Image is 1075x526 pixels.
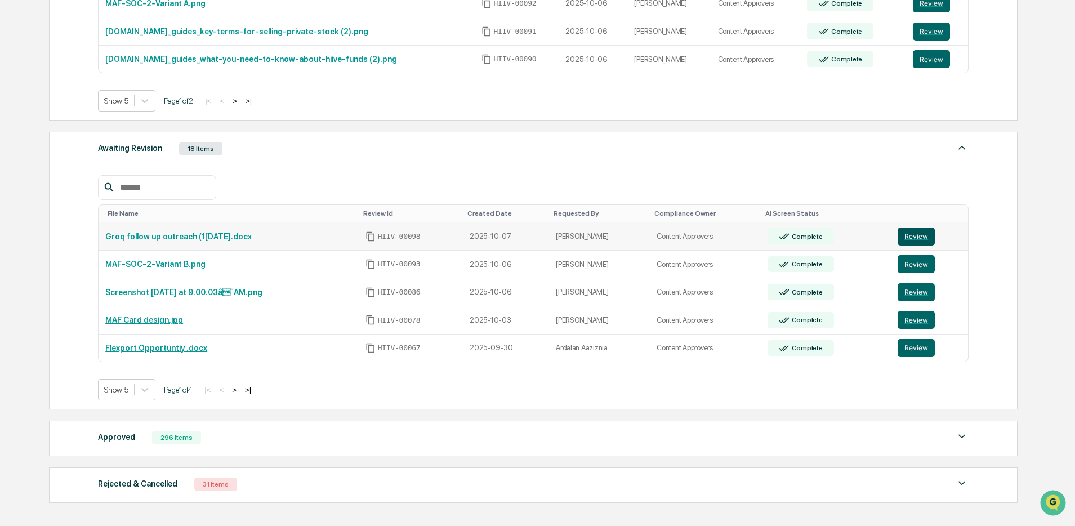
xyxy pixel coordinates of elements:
td: [PERSON_NAME] [627,46,711,73]
button: Start new chat [191,90,205,103]
a: [DOMAIN_NAME]_guides_what-you-need-to-know-about-hiive-funds (2).png [105,55,397,64]
a: Screenshot [DATE] at 9.00.03â¯AM.png [105,288,262,297]
span: Copy Id [365,315,376,325]
div: Complete [789,288,823,296]
a: Review [898,283,961,301]
td: Content Approvers [711,46,801,73]
td: 2025-10-06 [463,251,549,279]
a: [DOMAIN_NAME]_guides_key-terms-for-selling-private-stock (2).png [105,27,368,36]
span: HIIV-00093 [378,260,421,269]
a: Flexport Opportuntiy .docx [105,344,207,353]
a: Powered byPylon [79,190,136,199]
a: Review [898,228,961,246]
button: Review [898,339,935,357]
div: Start new chat [38,86,185,97]
button: > [229,385,240,395]
span: HIIV-00078 [378,316,421,325]
div: 🔎 [11,164,20,173]
td: 2025-10-06 [559,17,627,46]
div: Complete [789,344,823,352]
div: 🖐️ [11,143,20,152]
img: caret [955,141,969,154]
span: Pylon [112,191,136,199]
td: [PERSON_NAME] [549,278,650,306]
td: Content Approvers [650,335,761,362]
td: [PERSON_NAME] [627,17,711,46]
span: Copy Id [481,54,492,64]
span: Attestations [93,142,140,153]
span: Copy Id [481,26,492,37]
td: Content Approvers [650,306,761,335]
div: 18 Items [179,142,222,155]
button: Review [898,255,935,273]
div: 296 Items [152,431,201,444]
a: Review [913,23,962,41]
span: Preclearance [23,142,73,153]
a: 🗄️Attestations [77,137,144,158]
div: Complete [789,316,823,324]
span: Copy Id [365,259,376,269]
button: Review [898,283,935,301]
div: Toggle SortBy [654,209,756,217]
td: 2025-10-06 [559,46,627,73]
a: MAF-SOC-2-Variant B.png [105,260,206,269]
span: Page 1 of 4 [164,385,193,394]
div: 31 Items [194,478,237,491]
button: Review [898,228,935,246]
div: Complete [789,260,823,268]
span: Data Lookup [23,163,71,175]
td: Ardalan Aaziznia [549,335,650,362]
span: HIIV-00098 [378,232,421,241]
div: Toggle SortBy [554,209,645,217]
button: >| [242,96,255,106]
div: Complete [789,233,823,240]
span: HIIV-00086 [378,288,421,297]
span: Copy Id [365,287,376,297]
div: Complete [829,55,862,63]
button: Review [913,23,950,41]
td: 2025-09-30 [463,335,549,362]
img: 1746055101610-c473b297-6a78-478c-a979-82029cc54cd1 [11,86,32,106]
div: We're available if you need us! [38,97,142,106]
a: 🖐️Preclearance [7,137,77,158]
img: caret [955,476,969,490]
td: [PERSON_NAME] [549,222,650,251]
td: Content Approvers [650,278,761,306]
td: Content Approvers [650,222,761,251]
button: |< [202,96,215,106]
button: >| [242,385,255,395]
a: Groq follow up outreach (1[DATE].docx [105,232,252,241]
span: HIIV-00090 [494,55,537,64]
div: Toggle SortBy [108,209,354,217]
div: Rejected & Cancelled [98,476,177,491]
a: Review [913,50,962,68]
td: [PERSON_NAME] [549,251,650,279]
button: < [216,385,227,395]
div: Awaiting Revision [98,141,162,155]
span: Copy Id [365,231,376,242]
div: 🗄️ [82,143,91,152]
div: Complete [829,28,862,35]
td: [PERSON_NAME] [549,306,650,335]
div: Toggle SortBy [900,209,964,217]
div: Approved [98,430,135,444]
div: Toggle SortBy [467,209,545,217]
a: Review [898,255,961,273]
span: HIIV-00067 [378,344,421,353]
img: caret [955,430,969,443]
td: 2025-10-03 [463,306,549,335]
td: 2025-10-07 [463,222,549,251]
button: Review [913,50,950,68]
p: How can we help? [11,24,205,42]
td: 2025-10-06 [463,278,549,306]
span: Page 1 of 2 [164,96,193,105]
span: HIIV-00091 [494,27,537,36]
button: < [216,96,228,106]
td: Content Approvers [711,17,801,46]
button: Review [898,311,935,329]
a: 🔎Data Lookup [7,159,75,179]
span: Copy Id [365,343,376,353]
a: Review [898,339,961,357]
td: Content Approvers [650,251,761,279]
